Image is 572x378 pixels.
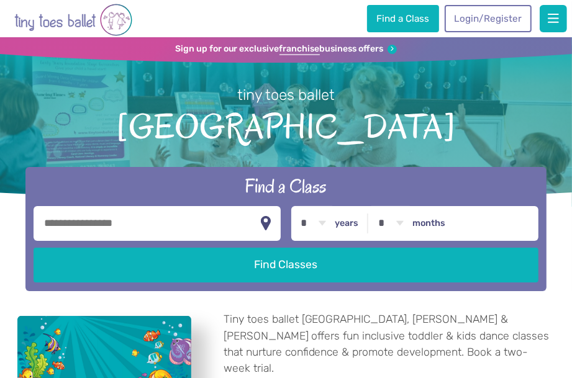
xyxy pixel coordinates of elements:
h2: Find a Class [34,174,538,199]
img: tiny toes ballet [14,2,132,37]
p: Tiny toes ballet [GEOGRAPHIC_DATA], [PERSON_NAME] & [PERSON_NAME] offers fun inclusive toddler & ... [224,311,555,377]
a: Find a Class [367,5,439,32]
label: months [412,218,445,229]
button: Find Classes [34,248,538,282]
strong: franchise [279,43,320,55]
a: Login/Register [445,5,532,32]
label: years [335,218,358,229]
a: Sign up for our exclusivefranchisebusiness offers [175,43,397,55]
span: [GEOGRAPHIC_DATA] [18,106,554,146]
small: tiny toes ballet [237,86,335,104]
